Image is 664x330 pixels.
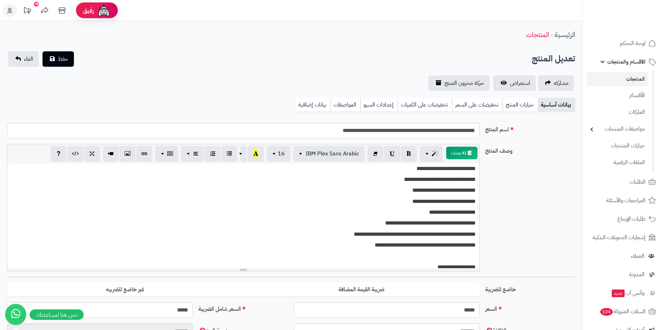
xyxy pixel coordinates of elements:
span: الأقسام والمنتجات [607,57,646,67]
a: الماركات [587,105,648,120]
a: تحديثات المنصة [18,3,36,19]
div: 10 [34,2,39,7]
span: IBM Plex Sans Arabic [306,149,359,158]
a: إشعارات التحويلات البنكية [587,229,660,246]
a: إعدادات السيو [360,98,398,112]
a: بيانات أساسية [538,98,575,112]
a: الملفات الرقمية [587,155,648,170]
span: جديد [612,289,625,297]
a: مشاركه [538,75,574,91]
a: تخفيضات على الكميات [398,98,452,112]
button: حفظ [43,51,74,67]
button: IBM Plex Sans Arabic [293,146,365,161]
span: الغاء [24,55,33,63]
a: المراجعات والأسئلة [587,192,660,209]
span: مشاركه [554,79,568,87]
label: اسم المنتج [482,123,578,134]
img: ai-face.png [97,3,111,17]
span: العملاء [631,251,644,261]
a: الغاء [8,51,39,67]
a: الطلبات [587,174,660,190]
button: 📝 AI وصف [446,147,478,159]
a: المواصفات [330,98,360,112]
a: الأقسام [587,88,648,103]
a: بيانات إضافية [296,98,330,112]
h2: تعديل المنتج [532,52,575,66]
a: السلات المتروكة104 [587,303,660,320]
a: استعراض [493,75,536,91]
span: طلبات الإرجاع [617,214,646,224]
a: العملاء [587,248,660,264]
span: المراجعات والأسئلة [606,196,646,205]
span: حركة مخزون المنتج [444,79,484,87]
span: 104 [600,308,613,316]
img: logo-2.png [617,20,657,34]
span: رفيق [83,6,94,15]
a: لوحة التحكم [587,35,660,52]
a: الرئيسية [555,29,575,40]
span: استعراض [510,79,530,87]
a: المدونة [587,266,660,283]
label: السعر شامل الضريبة [196,302,291,313]
span: حفظ [58,55,68,63]
span: السلات المتروكة [600,307,646,316]
span: المدونة [629,270,644,279]
label: وصف المنتج [482,144,578,155]
a: تخفيضات على السعر [452,98,503,112]
a: وآتس آبجديد [587,285,660,301]
a: خيارات المنتج [503,98,538,112]
a: المنتجات [587,72,648,86]
span: الطلبات [629,177,646,187]
label: غير خاضع للضريبه [7,283,243,297]
label: السعر [482,302,578,313]
label: خاضع للضريبة [482,283,578,294]
span: لوحة التحكم [620,38,646,48]
label: ضريبة القيمة المضافة [243,283,480,297]
a: طلبات الإرجاع [587,211,660,227]
a: حركة مخزون المنتج [428,75,490,91]
button: 16 [267,146,290,161]
span: إشعارات التحويلات البنكية [593,233,646,242]
span: وآتس آب [611,288,644,298]
a: مواصفات المنتجات [587,122,648,137]
a: خيارات المنتجات [587,138,648,153]
a: المنتجات [526,29,549,40]
span: 16 [278,149,285,158]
